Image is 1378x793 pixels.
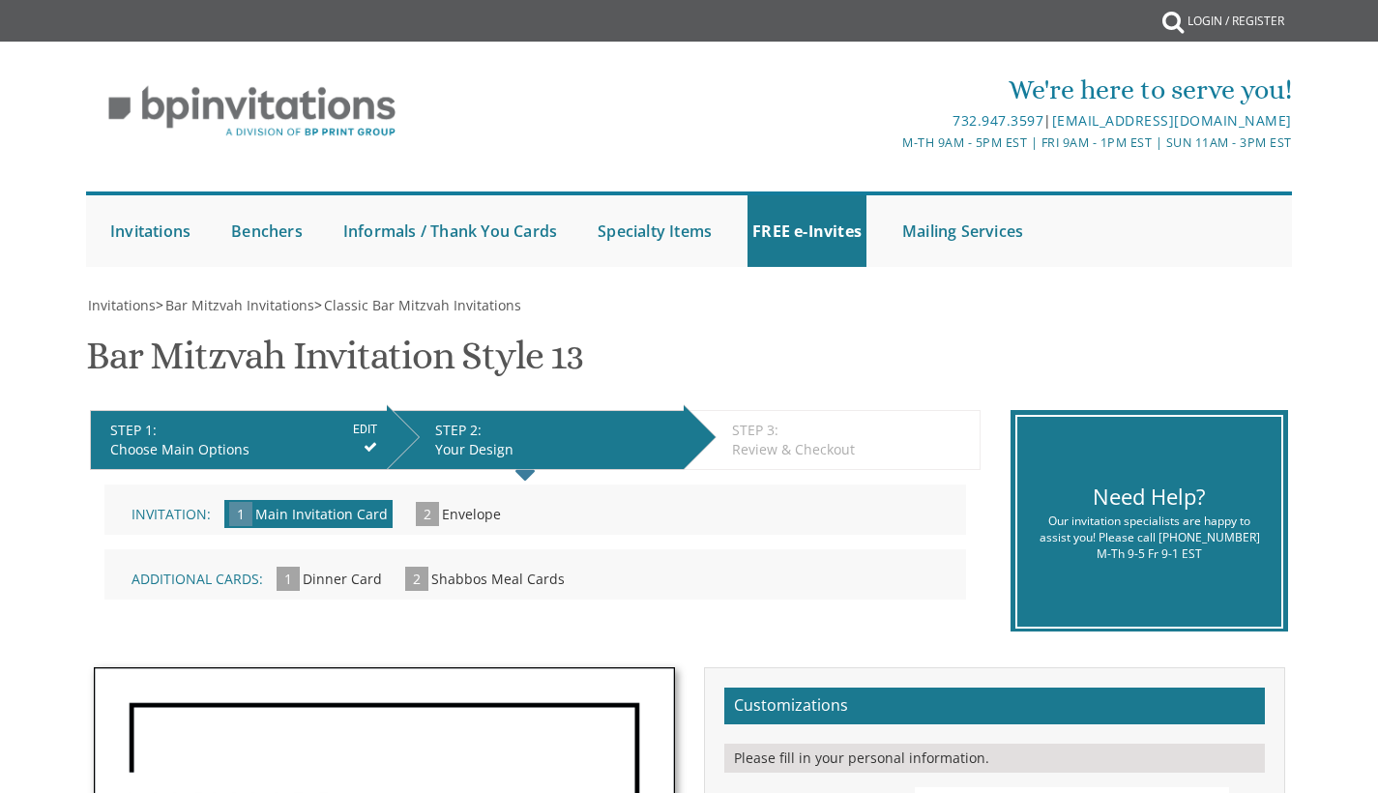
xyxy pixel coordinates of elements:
div: Review & Checkout [732,440,970,459]
span: 1 [229,502,252,526]
span: Additional Cards: [132,570,263,588]
span: Dinner Card [303,570,382,588]
span: Main Invitation Card [255,505,388,523]
div: Need Help? [1032,482,1267,512]
a: Classic Bar Mitzvah Invitations [322,296,521,314]
span: 2 [405,567,428,591]
img: BP Invitation Loft [86,72,418,152]
div: Choose Main Options [110,440,377,459]
div: Our invitation specialists are happy to assist you! Please call [PHONE_NUMBER] M-Th 9-5 Fr 9-1 EST [1032,513,1267,562]
div: M-Th 9am - 5pm EST | Fri 9am - 1pm EST | Sun 11am - 3pm EST [489,132,1292,153]
h2: Customizations [724,688,1265,724]
a: [EMAIL_ADDRESS][DOMAIN_NAME] [1052,111,1292,130]
span: Classic Bar Mitzvah Invitations [324,296,521,314]
a: FREE e-Invites [748,195,866,267]
a: Mailing Services [897,195,1028,267]
h1: Bar Mitzvah Invitation Style 13 [86,335,583,392]
span: Invitation: [132,505,211,523]
span: 2 [416,502,439,526]
div: | [489,109,1292,132]
a: Benchers [226,195,308,267]
a: Invitations [105,195,195,267]
div: STEP 2: [435,421,674,440]
span: > [156,296,314,314]
div: We're here to serve you! [489,71,1292,109]
input: EDIT [353,421,377,438]
span: Envelope [442,505,501,523]
a: 732.947.3597 [953,111,1043,130]
div: STEP 3: [732,421,970,440]
a: Bar Mitzvah Invitations [163,296,314,314]
a: Invitations [86,296,156,314]
div: Your Design [435,440,674,459]
span: Shabbos Meal Cards [431,570,565,588]
a: Specialty Items [593,195,717,267]
span: Invitations [88,296,156,314]
span: 1 [277,567,300,591]
a: Informals / Thank You Cards [338,195,562,267]
span: Bar Mitzvah Invitations [165,296,314,314]
span: > [314,296,521,314]
div: STEP 1: [110,421,377,440]
div: Please fill in your personal information. [724,744,1265,773]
